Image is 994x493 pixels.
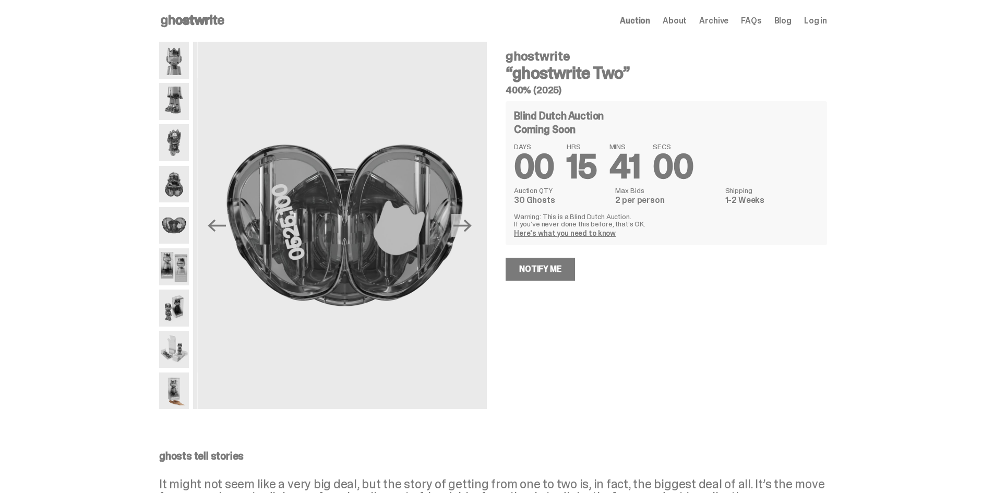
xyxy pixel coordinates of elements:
[159,42,189,79] img: ghostwrite_Two_Media_1.png
[615,187,718,194] dt: Max Bids
[514,124,819,135] div: Coming Soon
[159,166,189,203] img: ghostwrite_Two_Media_6.png
[699,17,728,25] a: Archive
[159,207,189,244] img: ghostwrite_Two_Media_8.png
[514,213,819,227] p: Warning: This is a Blind Dutch Auction. If you’ve never done this before, that’s OK.
[159,83,189,120] img: ghostwrite_Two_Media_3.png
[725,196,819,205] dd: 1-2 Weeks
[741,17,761,25] a: FAQs
[514,143,554,150] span: DAYS
[514,145,554,188] span: 00
[653,143,693,150] span: SECS
[663,17,687,25] a: About
[514,196,609,205] dd: 30 Ghosts
[653,145,693,188] span: 00
[451,214,474,237] button: Next
[514,229,616,238] a: Here's what you need to know
[725,187,819,194] dt: Shipping
[159,372,189,410] img: ghostwrite_Two_Media_14.png
[159,451,827,461] p: ghosts tell stories
[615,196,718,205] dd: 2 per person
[206,214,229,237] button: Previous
[506,50,827,63] h4: ghostwrite
[159,124,189,161] img: ghostwrite_Two_Media_5.png
[159,331,189,368] img: ghostwrite_Two_Media_13.png
[774,17,792,25] a: Blog
[197,42,491,409] img: ghostwrite_Two_Media_8.png
[506,86,827,95] h5: 400% (2025)
[609,143,641,150] span: MINS
[609,145,641,188] span: 41
[506,258,575,281] a: Notify Me
[514,111,604,121] h4: Blind Dutch Auction
[514,187,609,194] dt: Auction QTY
[159,290,189,327] img: ghostwrite_Two_Media_11.png
[620,17,650,25] a: Auction
[159,248,189,285] img: ghostwrite_Two_Media_10.png
[567,145,597,188] span: 15
[567,143,597,150] span: HRS
[804,17,827,25] a: Log in
[506,65,827,81] h3: “ghostwrite Two”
